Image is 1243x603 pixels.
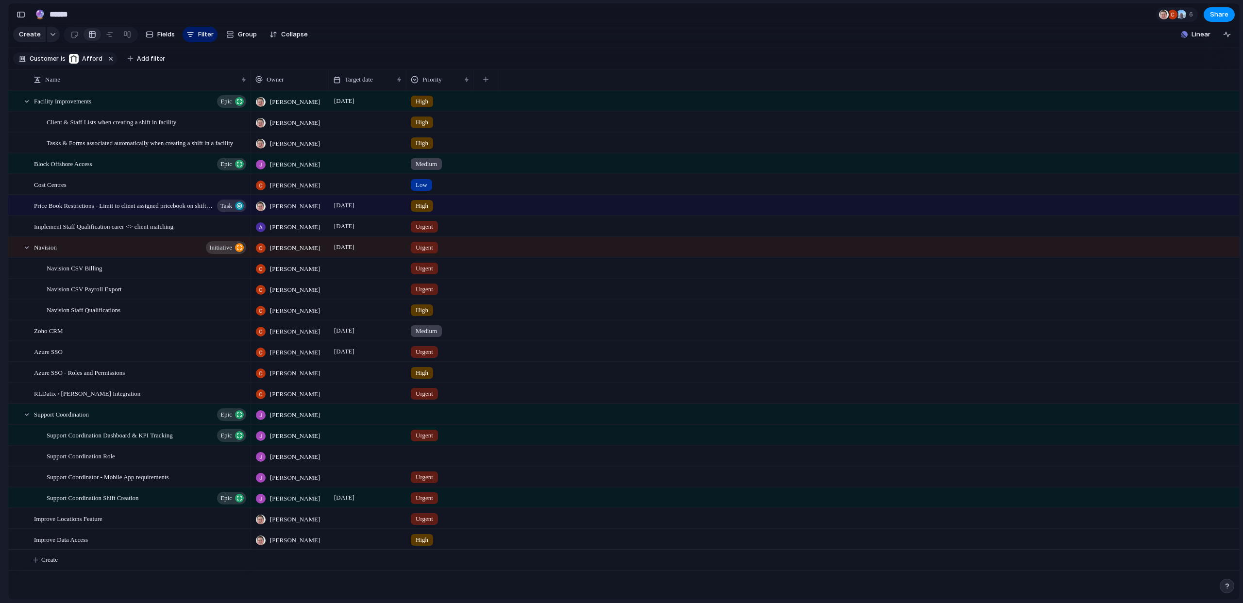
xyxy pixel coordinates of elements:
[220,408,232,421] span: Epic
[47,429,173,440] span: Support Coordination Dashboard & KPI Tracking
[332,200,357,211] span: [DATE]
[270,473,320,483] span: [PERSON_NAME]
[416,201,428,211] span: High
[34,241,57,252] span: Navision
[47,492,139,503] span: Support Coordination Shift Creation
[47,262,102,273] span: Navision CSV Billing
[30,54,59,63] span: Customer
[32,7,48,22] button: 🔮
[270,410,320,420] span: [PERSON_NAME]
[34,325,63,336] span: Zoho CRM
[34,346,63,357] span: Azure SSO
[238,30,257,39] span: Group
[206,241,246,254] button: initiative
[142,27,179,42] button: Fields
[266,27,312,42] button: Collapse
[416,243,433,252] span: Urgent
[270,222,320,232] span: [PERSON_NAME]
[270,452,320,462] span: [PERSON_NAME]
[332,220,357,232] span: [DATE]
[270,389,320,399] span: [PERSON_NAME]
[270,139,320,149] span: [PERSON_NAME]
[34,387,140,399] span: RLDatix / [PERSON_NAME] Integration
[47,304,120,315] span: Navision Staff Qualifications
[416,222,433,232] span: Urgent
[220,157,232,171] span: Epic
[416,305,428,315] span: High
[1177,27,1214,42] button: Linear
[270,348,320,357] span: [PERSON_NAME]
[45,75,60,84] span: Name
[270,118,320,128] span: [PERSON_NAME]
[47,137,233,148] span: Tasks & Forms associated automatically when creating a shift in a facility
[416,326,437,336] span: Medium
[34,220,173,232] span: Implement Staff Qualification carer <> client matching
[416,347,433,357] span: Urgent
[416,535,428,545] span: High
[332,492,357,503] span: [DATE]
[137,54,165,63] span: Add filter
[47,450,115,461] span: Support Coordination Role
[416,138,428,148] span: High
[416,514,433,524] span: Urgent
[47,471,169,482] span: Support Coordinator - Mobile App requirements
[198,30,214,39] span: Filter
[416,431,433,440] span: Urgent
[34,95,91,106] span: Facility Improvements
[270,327,320,336] span: [PERSON_NAME]
[270,536,320,545] span: [PERSON_NAME]
[1189,10,1196,19] span: 6
[332,95,357,107] span: [DATE]
[59,53,67,64] button: is
[34,200,214,211] span: Price Book Restrictions - Limit to client assigned pricebook on shift creation
[209,241,232,254] span: initiative
[270,431,320,441] span: [PERSON_NAME]
[270,515,320,524] span: [PERSON_NAME]
[270,368,320,378] span: [PERSON_NAME]
[416,264,433,273] span: Urgent
[267,75,284,84] span: Owner
[270,306,320,316] span: [PERSON_NAME]
[217,408,246,421] button: Epic
[217,429,246,442] button: Epic
[220,491,232,505] span: Epic
[1192,30,1210,39] span: Linear
[270,264,320,274] span: [PERSON_NAME]
[47,283,122,294] span: Navision CSV Payroll Export
[217,95,246,108] button: Epic
[270,494,320,503] span: [PERSON_NAME]
[416,472,433,482] span: Urgent
[13,27,46,42] button: Create
[47,116,176,127] span: Client & Staff Lists when creating a shift in facility
[270,201,320,211] span: [PERSON_NAME]
[332,325,357,336] span: [DATE]
[217,200,246,212] button: Task
[220,429,232,442] span: Epic
[332,241,357,253] span: [DATE]
[34,534,88,545] span: Improve Data Access
[61,54,66,63] span: is
[270,285,320,295] span: [PERSON_NAME]
[270,243,320,253] span: [PERSON_NAME]
[1210,10,1228,19] span: Share
[270,160,320,169] span: [PERSON_NAME]
[416,285,433,294] span: Urgent
[82,54,102,63] span: Afford
[34,8,45,21] div: 🔮
[416,117,428,127] span: High
[67,53,104,64] button: Afford
[220,199,232,213] span: Task
[34,179,67,190] span: Cost Centres
[220,95,232,108] span: Epic
[41,555,58,565] span: Create
[157,30,175,39] span: Fields
[270,181,320,190] span: [PERSON_NAME]
[122,52,171,66] button: Add filter
[332,346,357,357] span: [DATE]
[270,97,320,107] span: [PERSON_NAME]
[416,368,428,378] span: High
[416,180,427,190] span: Low
[221,27,262,42] button: Group
[183,27,218,42] button: Filter
[416,159,437,169] span: Medium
